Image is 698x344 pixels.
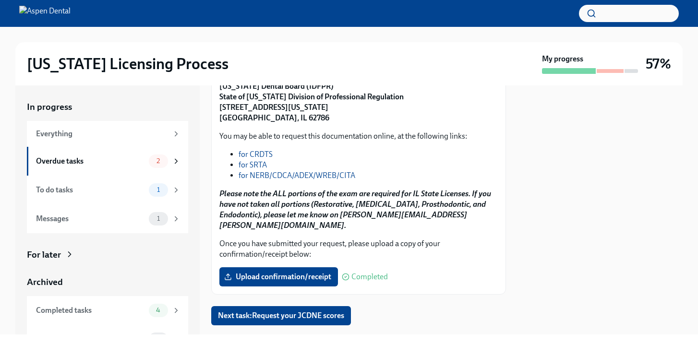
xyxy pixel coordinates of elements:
a: To do tasks1 [27,176,188,204]
span: 4 [150,307,166,314]
span: Completed [351,273,388,281]
h3: 57% [646,55,671,72]
span: 1 [151,215,166,222]
a: for CRDTS [239,150,273,159]
a: Overdue tasks2 [27,147,188,176]
a: Archived [27,276,188,288]
div: Messages [36,214,145,224]
strong: My progress [542,54,583,64]
span: Next task : Request your JCDNE scores [218,311,344,320]
h2: [US_STATE] Licensing Process [27,54,229,73]
span: 2 [151,157,166,165]
span: 1 [151,186,166,193]
span: Upload confirmation/receipt [226,272,331,282]
p: You may be able to request this documentation online, at the following links: [219,131,498,142]
div: Overdue tasks [36,156,145,166]
button: Next task:Request your JCDNE scores [211,306,351,325]
strong: Please note the ALL portions of the exam are required for IL State Licenses. If you have not take... [219,189,491,230]
a: For later [27,249,188,261]
label: Upload confirmation/receipt [219,267,338,286]
a: for NERB/CDCA/ADEX/WREB/CITA [239,171,355,180]
img: Aspen Dental [19,6,71,21]
a: In progress [27,101,188,113]
div: To do tasks [36,185,145,195]
p: Once you have submitted your request, please upload a copy of your confirmation/receipt below: [219,238,498,260]
div: Completed tasks [36,305,145,316]
a: Completed tasks4 [27,296,188,325]
a: Everything [27,121,188,147]
div: For later [27,249,61,261]
div: Everything [36,129,168,139]
a: for SRTA [239,160,267,169]
a: Messages1 [27,204,188,233]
